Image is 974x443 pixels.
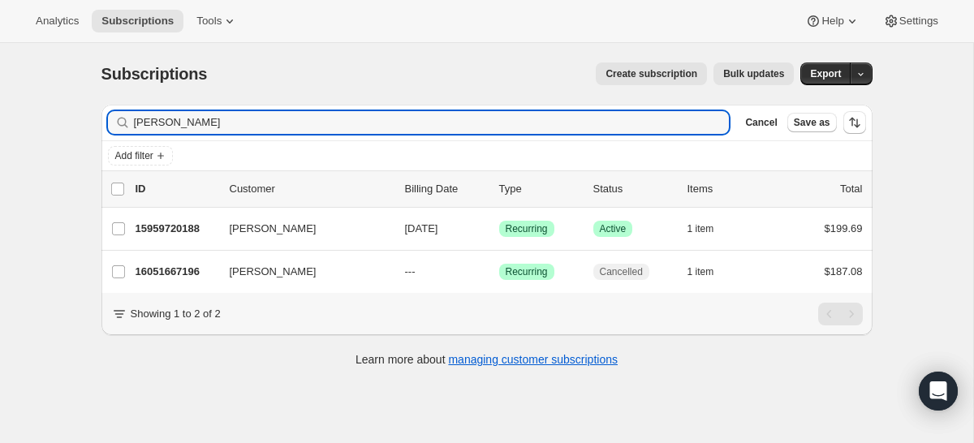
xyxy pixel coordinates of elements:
span: --- [405,265,416,277]
span: Cancel [745,116,777,129]
div: 15959720188[PERSON_NAME][DATE]SuccessRecurringSuccessActive1 item$199.69 [136,217,863,240]
span: Cancelled [600,265,643,278]
p: 16051667196 [136,264,217,280]
span: Save as [794,116,830,129]
button: 1 item [687,217,732,240]
a: managing customer subscriptions [448,353,618,366]
span: Help [821,15,843,28]
button: Subscriptions [92,10,183,32]
p: Learn more about [356,351,618,368]
p: Billing Date [405,181,486,197]
span: Add filter [115,149,153,162]
button: [PERSON_NAME] [220,216,382,242]
div: Type [499,181,580,197]
div: 16051667196[PERSON_NAME]---SuccessRecurringCancelled1 item$187.08 [136,260,863,283]
span: 1 item [687,265,714,278]
button: Sort the results [843,111,866,134]
span: Bulk updates [723,67,784,80]
span: Subscriptions [101,15,174,28]
button: Add filter [108,146,173,166]
p: Customer [230,181,392,197]
span: Active [600,222,627,235]
nav: Pagination [818,303,863,325]
span: Recurring [506,222,548,235]
input: Filter subscribers [134,111,730,134]
button: Settings [873,10,948,32]
span: [PERSON_NAME] [230,264,317,280]
span: $187.08 [825,265,863,277]
span: Export [810,67,841,80]
button: [PERSON_NAME] [220,259,382,285]
span: Tools [196,15,222,28]
span: Settings [899,15,938,28]
p: 15959720188 [136,221,217,237]
div: IDCustomerBilling DateTypeStatusItemsTotal [136,181,863,197]
button: Save as [787,113,837,132]
p: Showing 1 to 2 of 2 [131,306,221,322]
span: Subscriptions [101,65,208,83]
span: Create subscription [606,67,697,80]
button: Bulk updates [713,62,794,85]
div: Items [687,181,769,197]
span: Analytics [36,15,79,28]
button: Analytics [26,10,88,32]
p: Total [840,181,862,197]
button: Export [800,62,851,85]
span: $199.69 [825,222,863,234]
button: Create subscription [596,62,707,85]
span: Recurring [506,265,548,278]
p: ID [136,181,217,197]
span: [DATE] [405,222,438,234]
button: 1 item [687,260,732,283]
span: [PERSON_NAME] [230,221,317,237]
button: Help [795,10,869,32]
div: Open Intercom Messenger [919,372,958,411]
button: Cancel [739,113,783,132]
span: 1 item [687,222,714,235]
button: Tools [187,10,248,32]
p: Status [593,181,674,197]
